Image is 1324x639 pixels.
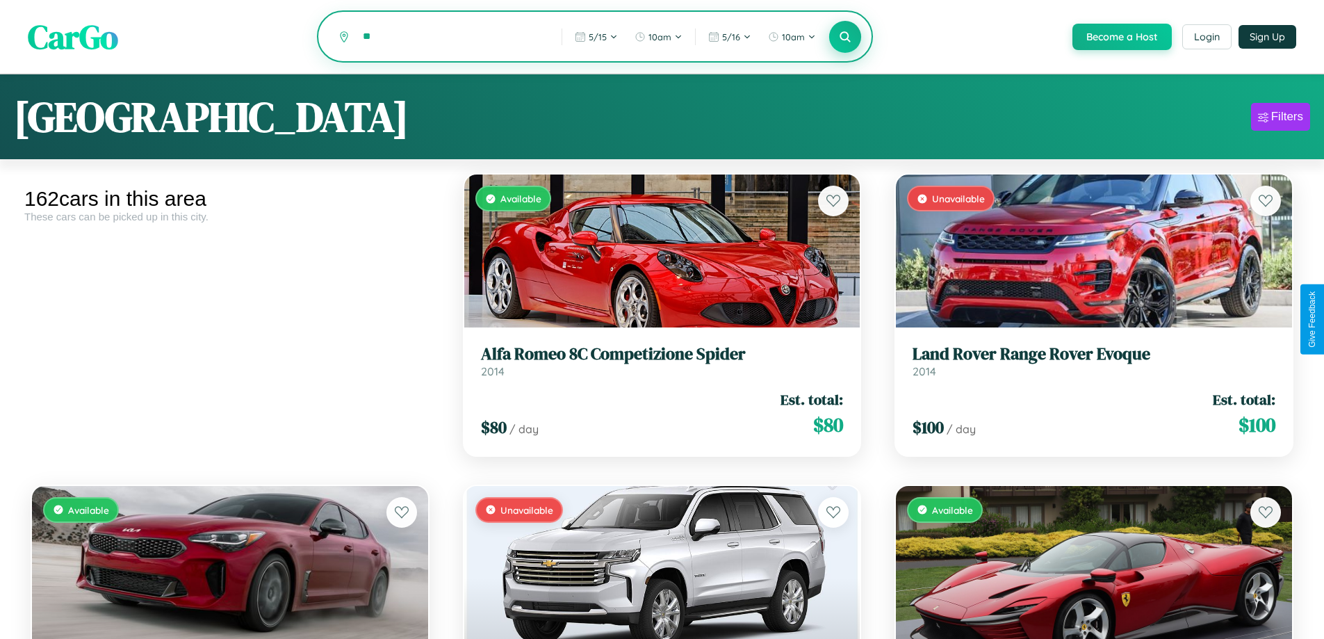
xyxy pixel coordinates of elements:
button: Filters [1251,103,1310,131]
div: Filters [1271,110,1303,124]
span: 10am [782,31,805,42]
button: Login [1182,24,1232,49]
span: Est. total: [1213,389,1275,410]
span: $ 100 [1239,411,1275,439]
span: Available [932,504,973,516]
a: Alfa Romeo 8C Competizione Spider2014 [481,344,844,378]
span: Unavailable [932,193,985,204]
span: / day [947,422,976,436]
span: CarGo [28,14,118,60]
button: 5/16 [701,26,758,48]
div: 162 cars in this area [24,187,436,211]
h1: [GEOGRAPHIC_DATA] [14,88,409,145]
div: Give Feedback [1307,291,1317,348]
span: 5 / 16 [722,31,740,42]
span: $ 100 [913,416,944,439]
span: 10am [648,31,671,42]
span: 2014 [481,364,505,378]
button: 5/15 [568,26,625,48]
button: Become a Host [1072,24,1172,50]
span: 5 / 15 [589,31,607,42]
span: Unavailable [500,504,553,516]
button: Sign Up [1239,25,1296,49]
button: 10am [628,26,689,48]
span: Available [500,193,541,204]
span: 2014 [913,364,936,378]
a: Land Rover Range Rover Evoque2014 [913,344,1275,378]
span: / day [509,422,539,436]
h3: Alfa Romeo 8C Competizione Spider [481,344,844,364]
span: Available [68,504,109,516]
h3: Land Rover Range Rover Evoque [913,344,1275,364]
span: $ 80 [813,411,843,439]
div: These cars can be picked up in this city. [24,211,436,223]
button: 10am [761,26,823,48]
span: $ 80 [481,416,507,439]
span: Est. total: [780,389,843,410]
